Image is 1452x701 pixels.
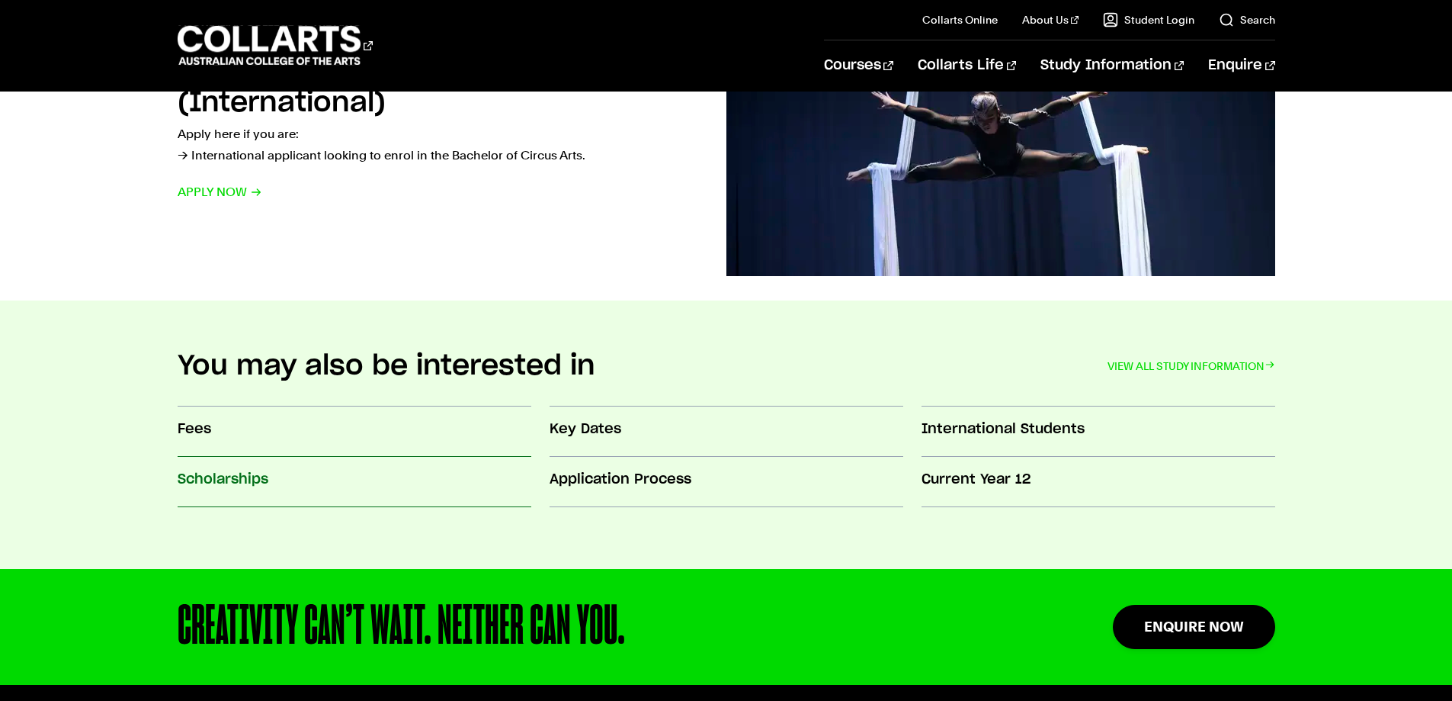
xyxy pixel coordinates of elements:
[922,407,1275,458] a: International Students
[178,600,1015,654] div: CREATIVITY CAN’T WAIT. NEITHER CAN YOU.
[1208,40,1274,91] a: Enquire
[550,420,903,439] h3: Key Dates
[178,470,531,490] h3: Scholarships
[922,12,998,27] a: Collarts Online
[178,53,489,117] h2: Circus Arts Applicants (International)
[824,40,893,91] a: Courses
[550,407,903,458] a: Key Dates
[922,470,1275,490] h3: Current Year 12
[178,124,696,166] p: Apply here if you are: → International applicant looking to enrol in the Bachelor of Circus Arts.
[550,458,903,508] a: Application Process
[1113,605,1275,648] a: Enquire Now
[178,349,595,383] h2: You may also be interested in
[1107,355,1275,377] a: VIEW ALL STUDY INFORMATION
[922,420,1275,439] h3: International Students
[178,24,373,67] div: Go to homepage
[178,420,531,439] h3: Fees
[918,40,1016,91] a: Collarts Life
[1040,40,1184,91] a: Study Information
[550,470,903,490] h3: Application Process
[178,182,262,203] span: Apply now
[922,458,1275,508] a: Current Year 12
[178,407,531,458] a: Fees
[1103,12,1194,27] a: Student Login
[1219,12,1275,27] a: Search
[1022,12,1079,27] a: About Us
[178,458,531,508] a: Scholarships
